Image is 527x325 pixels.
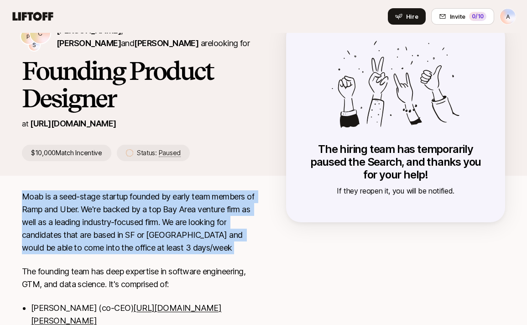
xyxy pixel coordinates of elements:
p: $10,000 Match Incentive [22,145,111,161]
button: Hire [388,8,426,25]
p: The hiring team has temporarily paused the Search, and thanks you for your help! [304,143,487,181]
p: A [506,11,510,22]
span: Invite [450,12,465,21]
p: P [26,31,30,42]
p: Moab is a seed-stage startup founded by early team members of Ramp and Uber. We're backed by a to... [22,190,257,254]
p: C [38,28,42,39]
span: Hire [406,12,418,21]
p: The founding team has deep expertise in software engineering, GTM, and data science. It's compris... [22,265,257,291]
p: [URL][DOMAIN_NAME] [30,117,116,130]
p: are looking for [57,24,257,50]
p: S [32,40,36,51]
button: A [500,8,516,25]
span: and [121,38,198,48]
p: at [22,118,28,130]
span: [PERSON_NAME] [134,38,198,48]
div: 0 /10 [469,12,486,21]
p: Status: [137,147,181,158]
button: Invite0/10 [431,8,494,25]
span: [PERSON_NAME] [57,38,121,48]
span: Paused [159,149,181,157]
p: If they reopen it, you will be notified. [304,185,487,197]
h1: Founding Product Designer [22,57,257,112]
